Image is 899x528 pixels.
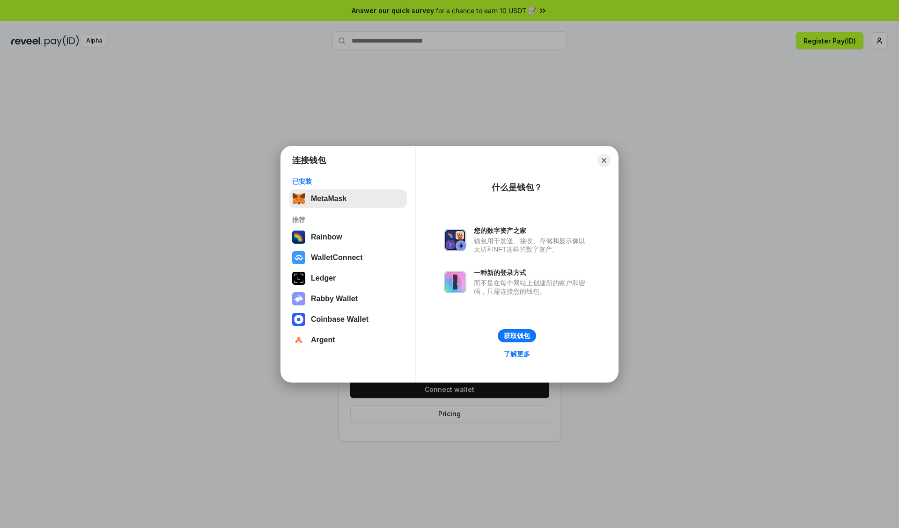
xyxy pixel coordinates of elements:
[292,216,404,224] div: 推荐
[311,336,335,344] div: Argent
[292,192,305,205] img: svg+xml,%3Csvg%20fill%3D%22none%22%20height%3D%2233%22%20viewBox%3D%220%200%2035%2033%22%20width%...
[474,237,590,253] div: 钱包用于发送、接收、存储和显示像以太坊和NFT这样的数字资产。
[504,350,530,358] div: 了解更多
[289,310,407,329] button: Coinbase Wallet
[289,289,407,308] button: Rabby Wallet
[474,226,590,235] div: 您的数字资产之家
[311,233,342,241] div: Rainbow
[311,295,358,303] div: Rabby Wallet
[504,332,530,340] div: 获取钱包
[289,228,407,246] button: Rainbow
[292,231,305,244] img: svg+xml,%3Csvg%20width%3D%22120%22%20height%3D%22120%22%20viewBox%3D%220%200%20120%20120%22%20fil...
[311,315,368,324] div: Coinbase Wallet
[474,268,590,277] div: 一种新的登录方式
[292,177,404,186] div: 已安装
[292,251,305,264] img: svg+xml,%3Csvg%20width%3D%2228%22%20height%3D%2228%22%20viewBox%3D%220%200%2028%2028%22%20fill%3D...
[289,189,407,208] button: MetaMask
[289,331,407,349] button: Argent
[292,155,326,166] h1: 连接钱包
[292,292,305,305] img: svg+xml,%3Csvg%20xmlns%3D%22http%3A%2F%2Fwww.w3.org%2F2000%2Fsvg%22%20fill%3D%22none%22%20viewBox...
[474,279,590,296] div: 而不是在每个网站上创建新的账户和密码，只需连接您的钱包。
[492,182,542,193] div: 什么是钱包？
[311,253,363,262] div: WalletConnect
[444,229,466,251] img: svg+xml,%3Csvg%20xmlns%3D%22http%3A%2F%2Fwww.w3.org%2F2000%2Fsvg%22%20fill%3D%22none%22%20viewBox...
[289,269,407,288] button: Ledger
[311,274,336,282] div: Ledger
[292,313,305,326] img: svg+xml,%3Csvg%20width%3D%2228%22%20height%3D%2228%22%20viewBox%3D%220%200%2028%2028%22%20fill%3D...
[597,154,611,167] button: Close
[292,333,305,347] img: svg+xml,%3Csvg%20width%3D%2228%22%20height%3D%2228%22%20viewBox%3D%220%200%2028%2028%22%20fill%3D...
[444,271,466,293] img: svg+xml,%3Csvg%20xmlns%3D%22http%3A%2F%2Fwww.w3.org%2F2000%2Fsvg%22%20fill%3D%22none%22%20viewBox...
[289,248,407,267] button: WalletConnect
[498,329,536,342] button: 获取钱包
[292,272,305,285] img: svg+xml,%3Csvg%20xmlns%3D%22http%3A%2F%2Fwww.w3.org%2F2000%2Fsvg%22%20width%3D%2228%22%20height%3...
[498,348,536,360] a: 了解更多
[311,195,346,203] div: MetaMask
